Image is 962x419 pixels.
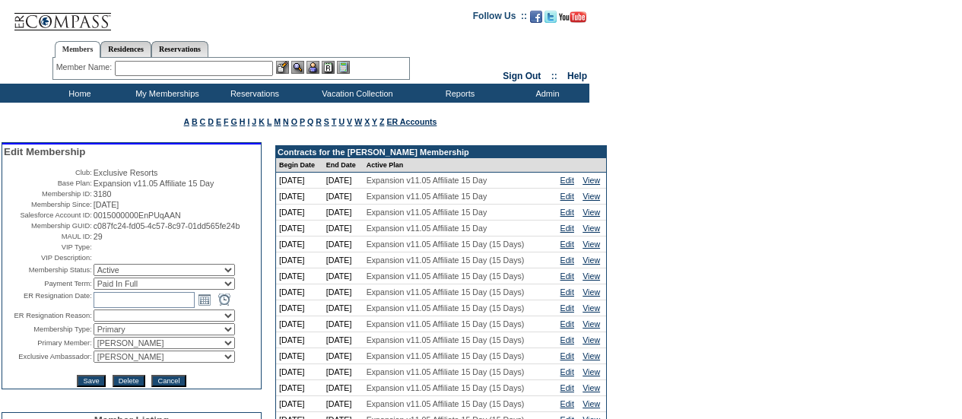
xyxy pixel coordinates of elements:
[4,264,92,276] td: Membership Status:
[323,205,364,221] td: [DATE]
[323,268,364,284] td: [DATE]
[583,367,600,376] a: View
[559,11,586,23] img: Subscribe to our YouTube Channel
[323,284,364,300] td: [DATE]
[323,300,364,316] td: [DATE]
[367,240,525,249] span: Expansion v11.05 Affiliate 15 Day (15 Days)
[276,173,323,189] td: [DATE]
[583,335,600,344] a: View
[583,271,600,281] a: View
[323,221,364,236] td: [DATE]
[4,243,92,252] td: VIP Type:
[530,11,542,23] img: Become our fan on Facebook
[4,232,92,241] td: MAUL ID:
[4,278,92,290] td: Payment Term:
[559,15,586,24] a: Subscribe to our YouTube Channel
[151,41,208,57] a: Reservations
[4,323,92,335] td: Membership Type:
[544,15,557,24] a: Follow us on Twitter
[323,364,364,380] td: [DATE]
[367,271,525,281] span: Expansion v11.05 Affiliate 15 Day (15 Days)
[372,117,377,126] a: Y
[583,208,600,217] a: View
[367,367,525,376] span: Expansion v11.05 Affiliate 15 Day (15 Days)
[583,192,600,201] a: View
[367,303,525,313] span: Expansion v11.05 Affiliate 15 Day (15 Days)
[4,211,92,220] td: Salesforce Account ID:
[354,117,362,126] a: W
[4,337,92,349] td: Primary Member:
[367,335,525,344] span: Expansion v11.05 Affiliate 15 Day (15 Days)
[230,117,237,126] a: G
[224,117,229,126] a: F
[276,236,323,252] td: [DATE]
[276,252,323,268] td: [DATE]
[276,146,606,158] td: Contracts for the [PERSON_NAME] Membership
[560,192,574,201] a: Edit
[583,351,600,360] a: View
[276,268,323,284] td: [DATE]
[364,158,557,173] td: Active Plan
[560,399,574,408] a: Edit
[94,211,181,220] span: 0015000000EnPUqAAN
[297,84,414,103] td: Vacation Collection
[247,117,249,126] a: I
[216,291,233,308] a: Open the time view popup.
[583,176,600,185] a: View
[560,303,574,313] a: Edit
[322,61,335,74] img: Reservations
[4,309,92,322] td: ER Resignation Reason:
[4,253,92,262] td: VIP Description:
[267,117,271,126] a: L
[4,168,92,177] td: Club:
[583,303,600,313] a: View
[323,332,364,348] td: [DATE]
[34,84,122,103] td: Home
[324,117,329,126] a: S
[307,117,313,126] a: Q
[367,208,487,217] span: Expansion v11.05 Affiliate 15 Day
[338,117,344,126] a: U
[560,319,574,329] a: Edit
[367,256,525,265] span: Expansion v11.05 Affiliate 15 Day (15 Days)
[208,117,214,126] a: D
[583,383,600,392] a: View
[200,117,206,126] a: C
[276,396,323,412] td: [DATE]
[583,224,600,233] a: View
[560,287,574,297] a: Edit
[560,351,574,360] a: Edit
[77,375,105,387] input: Save
[4,351,92,363] td: Exclusive Ambassador:
[367,192,487,201] span: Expansion v11.05 Affiliate 15 Day
[502,84,589,103] td: Admin
[323,316,364,332] td: [DATE]
[560,224,574,233] a: Edit
[291,61,304,74] img: View
[544,11,557,23] img: Follow us on Twitter
[473,9,527,27] td: Follow Us ::
[209,84,297,103] td: Reservations
[367,287,525,297] span: Expansion v11.05 Affiliate 15 Day (15 Days)
[196,291,213,308] a: Open the calendar popup.
[337,61,350,74] img: b_calculator.gif
[323,189,364,205] td: [DATE]
[379,117,385,126] a: Z
[276,205,323,221] td: [DATE]
[216,117,221,126] a: E
[276,158,323,173] td: Begin Date
[94,200,119,209] span: [DATE]
[283,117,289,126] a: N
[276,300,323,316] td: [DATE]
[551,71,557,81] span: ::
[4,179,92,188] td: Base Plan:
[300,117,305,126] a: P
[252,117,256,126] a: J
[276,332,323,348] td: [DATE]
[364,117,370,126] a: X
[560,208,574,217] a: Edit
[386,117,437,126] a: ER Accounts
[583,287,600,297] a: View
[56,61,115,74] div: Member Name:
[276,61,289,74] img: b_edit.gif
